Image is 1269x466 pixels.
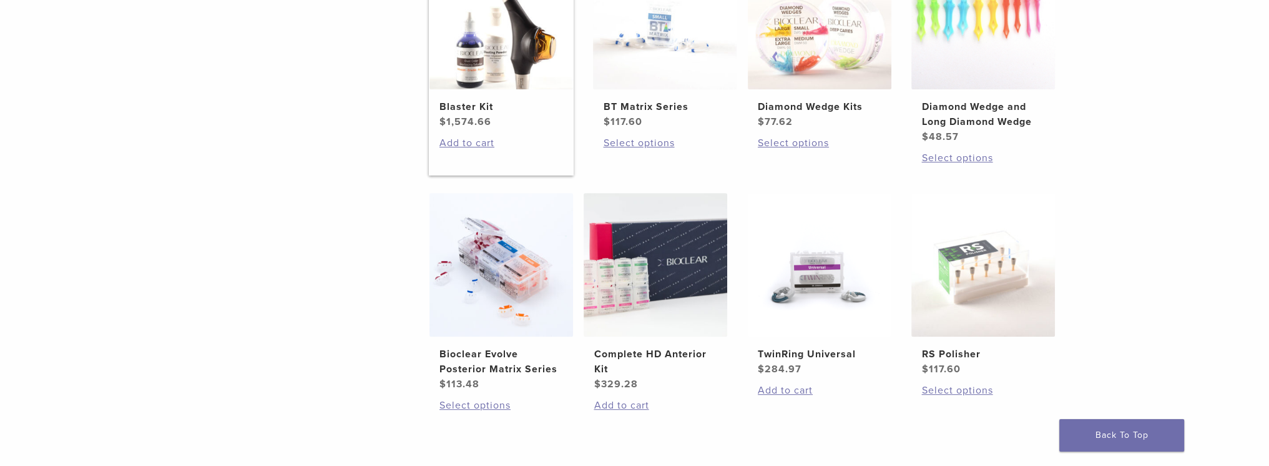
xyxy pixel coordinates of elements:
[758,116,793,128] bdi: 77.62
[603,116,642,128] bdi: 117.60
[921,131,958,143] bdi: 48.57
[584,193,727,337] img: Complete HD Anterior Kit
[758,363,765,375] span: $
[439,99,563,114] h2: Blaster Kit
[748,193,891,337] img: TwinRing Universal
[921,383,1045,398] a: Select options for “RS Polisher”
[758,347,881,362] h2: TwinRing Universal
[921,363,960,375] bdi: 117.60
[603,136,727,151] a: Select options for “BT Matrix Series”
[758,99,881,114] h2: Diamond Wedge Kits
[758,383,881,398] a: Add to cart: “TwinRing Universal”
[594,378,600,390] span: $
[1059,419,1184,452] a: Back To Top
[429,193,574,392] a: Bioclear Evolve Posterior Matrix SeriesBioclear Evolve Posterior Matrix Series $113.48
[439,136,563,151] a: Add to cart: “Blaster Kit”
[439,347,563,377] h2: Bioclear Evolve Posterior Matrix Series
[594,347,717,377] h2: Complete HD Anterior Kit
[603,99,727,114] h2: BT Matrix Series
[439,378,446,390] span: $
[439,398,563,413] a: Select options for “Bioclear Evolve Posterior Matrix Series”
[758,116,765,128] span: $
[921,347,1045,362] h2: RS Polisher
[921,151,1045,166] a: Select options for “Diamond Wedge and Long Diamond Wedge”
[439,116,491,128] bdi: 1,574.66
[439,116,446,128] span: $
[439,378,479,390] bdi: 113.48
[583,193,728,392] a: Complete HD Anterior KitComplete HD Anterior Kit $329.28
[758,136,881,151] a: Select options for “Diamond Wedge Kits”
[921,363,928,375] span: $
[747,193,893,377] a: TwinRing UniversalTwinRing Universal $284.97
[921,99,1045,129] h2: Diamond Wedge and Long Diamond Wedge
[911,193,1056,377] a: RS PolisherRS Polisher $117.60
[921,131,928,143] span: $
[429,193,573,337] img: Bioclear Evolve Posterior Matrix Series
[603,116,610,128] span: $
[594,378,637,390] bdi: 329.28
[594,398,717,413] a: Add to cart: “Complete HD Anterior Kit”
[911,193,1055,337] img: RS Polisher
[758,363,801,375] bdi: 284.97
